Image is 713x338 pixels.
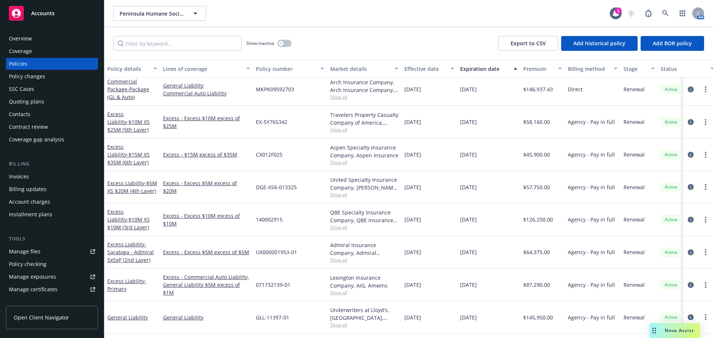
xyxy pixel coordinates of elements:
[330,65,390,73] div: Market details
[568,216,615,223] span: Agency - Pay in full
[686,150,695,159] a: circleInformation
[107,314,148,321] a: General Liability
[6,271,98,283] a: Manage exposures
[664,184,678,190] span: Active
[686,280,695,289] a: circleInformation
[6,296,98,308] a: Manage claims
[523,281,550,289] span: $87,290.00
[624,183,645,191] span: Renewal
[565,60,621,78] button: Billing method
[624,6,639,21] a: Start snowing
[163,179,250,195] a: Excess - Excess $5M excess of $20M
[701,85,710,94] a: more
[6,171,98,183] a: Invoices
[9,296,46,308] div: Manage claims
[9,271,56,283] div: Manage exposures
[511,40,546,47] span: Export to CSV
[568,118,615,126] span: Agency - Pay in full
[330,144,398,159] div: Aspen Specialty Insurance Company, Aspen Insurance
[9,171,29,183] div: Invoices
[686,183,695,191] a: circleInformation
[107,241,154,263] span: - Saratoga - Admiral 5x5xP (2nd Layer)
[163,65,242,73] div: Lines of coverage
[330,274,398,289] div: Lexington Insurance Company, AIG, Amwins
[401,60,457,78] button: Effective date
[256,314,289,321] span: GLL-11397-01
[107,86,149,101] span: - Package (GL & Auto)
[256,151,283,158] span: CX012F025
[163,82,250,89] a: General Liability
[498,36,558,51] button: Export to CSV
[568,85,583,93] span: Direct
[664,86,678,93] span: Active
[460,216,477,223] span: [DATE]
[9,196,50,208] div: Account charges
[664,282,678,288] span: Active
[404,248,421,256] span: [DATE]
[6,258,98,270] a: Policy checking
[457,60,520,78] button: Expiration date
[624,65,647,73] div: Stage
[665,327,694,334] span: Nova Assist
[523,85,553,93] span: $146,937.43
[701,313,710,322] a: more
[460,281,477,289] span: [DATE]
[701,118,710,127] a: more
[163,114,250,130] a: Excess - Excess $10M excess of $25M
[9,183,46,195] div: Billing updates
[9,134,64,145] div: Coverage gap analysis
[163,212,250,227] a: Excess - Excess $10M excess of $10M
[256,248,297,256] span: UX000001953-01
[107,143,150,166] a: Excess Liability
[163,89,250,97] a: Commercial Auto Liability
[6,83,98,95] a: SSC Cases
[6,45,98,57] a: Coverage
[6,246,98,257] a: Manage files
[330,224,398,230] span: Show all
[330,159,398,165] span: Show all
[107,78,149,101] a: Commercial Package
[686,85,695,94] a: circleInformation
[256,281,290,289] span: 071732139-01
[573,40,625,47] span: Add historical policy
[568,248,615,256] span: Agency - Pay in full
[664,314,678,321] span: Active
[523,216,553,223] span: $126,250.00
[31,10,55,16] span: Accounts
[686,313,695,322] a: circleInformation
[107,180,157,194] a: Excess Liability
[9,83,34,95] div: SSC Cases
[661,65,706,73] div: Status
[6,33,98,45] a: Overview
[330,176,398,191] div: United Specialty Insurance Company, [PERSON_NAME] Insurance, Amwins
[686,215,695,224] a: circleInformation
[460,118,477,126] span: [DATE]
[256,65,316,73] div: Policy number
[664,216,678,223] span: Active
[6,96,98,108] a: Quoting plans
[113,6,206,21] button: Peninsula Humane Society & SPCA
[6,160,98,168] div: Billing
[615,7,622,14] div: 1
[624,85,645,93] span: Renewal
[404,183,421,191] span: [DATE]
[686,118,695,127] a: circleInformation
[649,323,700,338] button: Nova Assist
[6,58,98,70] a: Policies
[160,60,253,78] button: Lines of coverage
[523,183,550,191] span: $57,750.00
[9,246,40,257] div: Manage files
[107,216,150,231] span: - $10M XS $10M (3rd Layer)
[327,60,401,78] button: Market details
[330,191,398,198] span: Show all
[701,215,710,224] a: more
[701,150,710,159] a: more
[113,36,242,51] input: Filter by keyword...
[6,134,98,145] a: Coverage gap analysis
[460,314,477,321] span: [DATE]
[664,249,678,256] span: Active
[460,183,477,191] span: [DATE]
[330,257,398,263] span: Show all
[330,322,398,328] span: Show all
[107,118,150,133] span: - $10M XS $25M (5th Layer)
